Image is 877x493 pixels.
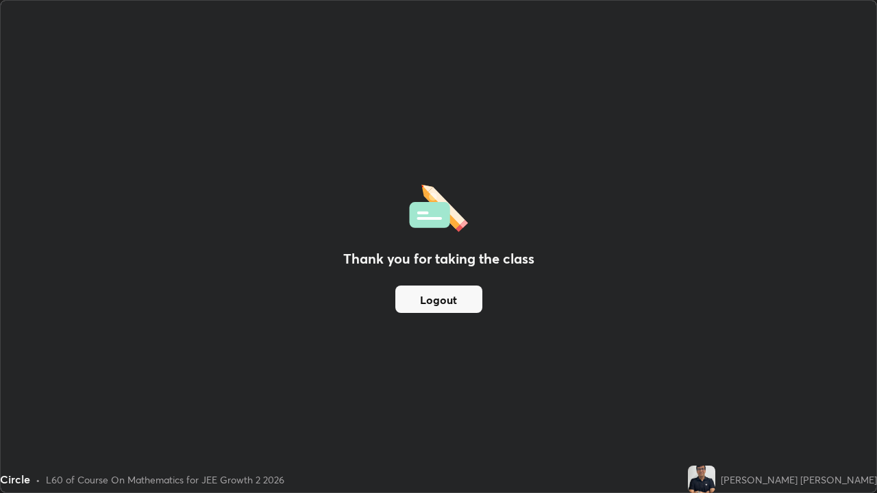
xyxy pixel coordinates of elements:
[36,472,40,487] div: •
[46,472,284,487] div: L60 of Course On Mathematics for JEE Growth 2 2026
[343,249,534,269] h2: Thank you for taking the class
[409,180,468,232] img: offlineFeedback.1438e8b3.svg
[688,466,715,493] img: 1bd69877dafd4480bd87b8e1d71fc0d6.jpg
[721,472,877,487] div: [PERSON_NAME] [PERSON_NAME]
[395,286,482,313] button: Logout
